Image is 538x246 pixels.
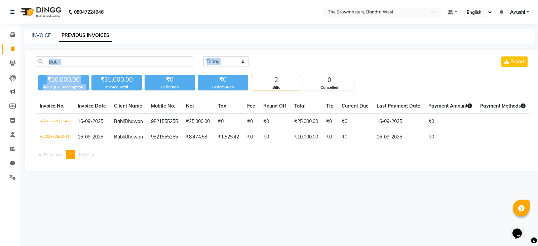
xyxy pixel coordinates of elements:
div: ₹0 [198,75,248,84]
div: Bills [251,85,301,90]
td: ₹0 [424,129,476,145]
div: Value (Ex. Redemption) [38,84,89,90]
b: 08047224946 [74,3,104,22]
td: V/2025-26/2142 [36,114,74,130]
td: ₹0 [243,129,259,145]
span: Payment Methods [480,103,526,109]
span: Export [510,58,525,65]
div: 0 [304,75,354,85]
td: 16-09-2025 [373,114,424,130]
span: Invoice No. [40,103,65,109]
td: ₹0 [322,129,338,145]
span: Previous [44,152,62,158]
iframe: chat widget [510,219,531,239]
span: Babli [114,118,125,124]
td: ₹0 [214,114,243,130]
td: ₹0 [424,114,476,130]
span: Current Due [342,103,369,109]
span: Ayushi [510,9,525,16]
span: 1 [69,152,72,158]
span: Total [294,103,306,109]
span: 16-09-2025 [78,118,103,124]
div: 2 [251,75,301,85]
span: Fee [247,103,255,109]
td: 9821555255 [147,114,182,130]
span: Dhawan [125,118,143,124]
span: Tax [218,103,226,109]
span: Mobile No. [151,103,175,109]
a: INVOICE [32,32,51,38]
div: Cancelled [304,85,354,90]
td: ₹25,000.00 [182,114,214,130]
td: ₹0 [243,114,259,130]
td: 16-09-2025 [373,129,424,145]
span: Next [79,152,89,158]
td: ₹10,000.00 [290,129,322,145]
td: V/2025-26/2141 [36,129,74,145]
img: logo [17,3,63,22]
div: Collection [145,84,195,90]
button: Export [501,56,528,67]
span: Payment Amount [428,103,472,109]
span: Client Name [114,103,142,109]
span: 16-09-2025 [78,134,103,140]
div: Redemption [198,84,248,90]
div: ₹10,000.00 [38,75,89,84]
span: Babli [114,134,125,140]
span: Invoice Date [78,103,106,109]
td: 9821555255 [147,129,182,145]
td: ₹0 [259,129,290,145]
span: Round Off [263,103,286,109]
nav: Pagination [36,150,529,159]
span: Last Payment Date [377,103,420,109]
div: ₹35,000.00 [91,75,142,84]
input: Search by Name/Mobile/Email/Invoice No [36,56,193,67]
td: ₹0 [259,114,290,130]
td: ₹1,525.42 [214,129,243,145]
a: PREVIOUS INVOICES [59,30,112,42]
div: Invoice Total [91,84,142,90]
td: ₹0 [322,114,338,130]
span: Net [186,103,194,109]
td: ₹25,000.00 [290,114,322,130]
div: ₹0 [145,75,195,84]
span: Dhawan [125,134,143,140]
span: Tip [326,103,334,109]
td: ₹0 [338,129,373,145]
td: ₹0 [338,114,373,130]
td: ₹8,474.58 [182,129,214,145]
